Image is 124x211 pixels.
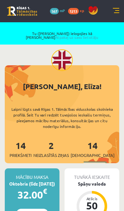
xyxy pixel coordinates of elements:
[60,8,65,13] span: mP
[43,186,47,196] span: €
[50,8,59,14] span: 567
[33,140,69,158] a: 2Neizlasītās ziņas
[5,187,59,202] div: 32.00
[80,8,84,13] span: xp
[68,8,87,13] a: 1213 xp
[51,49,73,71] img: Elīza Tāre
[7,6,37,16] a: Rīgas 1. Tālmācības vidusskola
[71,140,114,158] a: 14[DEMOGRAPHIC_DATA]
[82,200,101,211] div: 50
[10,152,31,158] span: Priekšmeti
[5,81,119,92] div: [PERSON_NAME], Elīza!
[65,180,119,187] div: Spāņu valoda
[71,152,114,158] span: [DEMOGRAPHIC_DATA]
[65,168,119,180] div: Tuvākā ieskaite
[55,35,98,40] a: Atpakaļ uz savu lietotāju
[12,32,112,39] span: Tu ([PERSON_NAME]) ielogojies kā [PERSON_NAME]
[33,152,69,158] span: Neizlasītās ziņas
[5,168,59,180] div: Mācību maksa
[82,197,101,200] div: Atlicis
[5,106,119,129] div: Laipni lūgts savā Rīgas 1. Tālmācības vidusskolas skolnieka profilā. Šeit Tu vari redzēt tuvojošo...
[68,8,79,14] span: 1213
[5,180,59,187] div: Oktobris (līdz [DATE])
[10,140,31,158] a: 14Priekšmeti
